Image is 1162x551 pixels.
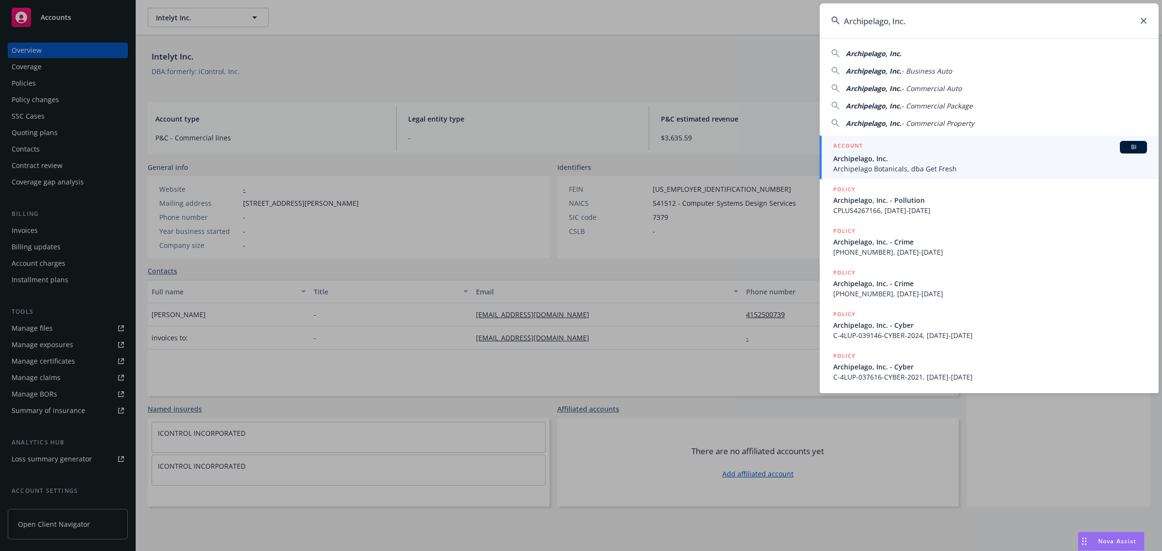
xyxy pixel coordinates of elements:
[846,66,902,76] span: Archipelago, Inc.
[820,3,1159,38] input: Search...
[833,164,1147,174] span: Archipelago Botanicals, dba Get Fresh
[1098,537,1136,545] span: Nova Assist
[1078,532,1090,551] div: Drag to move
[820,221,1159,262] a: POLICYArchipelago, Inc. - Crime[PHONE_NUMBER], [DATE]-[DATE]
[902,66,952,76] span: - Business Auto
[902,84,962,93] span: - Commercial Auto
[1078,532,1145,551] button: Nova Assist
[833,195,1147,205] span: Archipelago, Inc. - Pollution
[1124,143,1143,152] span: BI
[833,351,856,361] h5: POLICY
[846,119,902,128] span: Archipelago, Inc.
[833,153,1147,164] span: Archipelago, Inc.
[902,101,973,110] span: - Commercial Package
[833,278,1147,289] span: Archipelago, Inc. - Crime
[833,268,856,277] h5: POLICY
[846,101,902,110] span: Archipelago, Inc.
[846,49,902,58] span: Archipelago, Inc.
[833,362,1147,372] span: Archipelago, Inc. - Cyber
[820,179,1159,221] a: POLICYArchipelago, Inc. - PollutionCPLUS4267166, [DATE]-[DATE]
[833,309,856,319] h5: POLICY
[820,304,1159,346] a: POLICYArchipelago, Inc. - CyberC-4LUP-039146-CYBER-2024, [DATE]-[DATE]
[833,247,1147,257] span: [PHONE_NUMBER], [DATE]-[DATE]
[833,226,856,236] h5: POLICY
[833,320,1147,330] span: Archipelago, Inc. - Cyber
[833,372,1147,382] span: C-4LUP-037616-CYBER-2021, [DATE]-[DATE]
[820,346,1159,387] a: POLICYArchipelago, Inc. - CyberC-4LUP-037616-CYBER-2021, [DATE]-[DATE]
[833,289,1147,299] span: [PHONE_NUMBER], [DATE]-[DATE]
[820,136,1159,179] a: ACCOUNTBIArchipelago, Inc.Archipelago Botanicals, dba Get Fresh
[820,262,1159,304] a: POLICYArchipelago, Inc. - Crime[PHONE_NUMBER], [DATE]-[DATE]
[833,237,1147,247] span: Archipelago, Inc. - Crime
[833,205,1147,215] span: CPLUS4267166, [DATE]-[DATE]
[846,84,902,93] span: Archipelago, Inc.
[833,184,856,194] h5: POLICY
[833,330,1147,340] span: C-4LUP-039146-CYBER-2024, [DATE]-[DATE]
[833,141,863,153] h5: ACCOUNT
[902,119,974,128] span: - Commercial Property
